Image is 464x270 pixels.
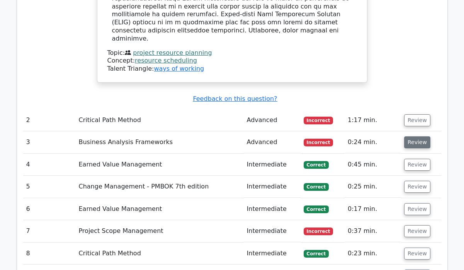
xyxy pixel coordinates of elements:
[244,220,301,242] td: Intermediate
[404,225,430,237] button: Review
[76,243,244,265] td: Critical Path Method
[244,243,301,265] td: Intermediate
[107,57,357,65] div: Concept:
[107,49,357,73] div: Talent Triangle:
[345,243,401,265] td: 0:23 min.
[304,117,333,124] span: Incorrect
[404,136,430,148] button: Review
[76,154,244,176] td: Earned Value Management
[345,131,401,153] td: 0:24 min.
[76,131,244,153] td: Business Analysis Frameworks
[304,250,329,258] span: Correct
[304,161,329,169] span: Correct
[304,183,329,191] span: Correct
[76,109,244,131] td: Critical Path Method
[345,109,401,131] td: 1:17 min.
[244,131,301,153] td: Advanced
[23,131,76,153] td: 3
[23,243,76,265] td: 8
[345,220,401,242] td: 0:37 min.
[404,203,430,215] button: Review
[23,154,76,176] td: 4
[76,176,244,198] td: Change Management - PMBOK 7th edition
[404,159,430,171] button: Review
[304,205,329,213] span: Correct
[304,139,333,146] span: Incorrect
[23,176,76,198] td: 5
[244,176,301,198] td: Intermediate
[404,114,430,126] button: Review
[76,198,244,220] td: Earned Value Management
[244,154,301,176] td: Intermediate
[244,198,301,220] td: Intermediate
[404,181,430,193] button: Review
[23,109,76,131] td: 2
[345,176,401,198] td: 0:25 min.
[135,57,197,64] a: resource scheduling
[154,65,204,72] a: ways of working
[345,154,401,176] td: 0:45 min.
[345,198,401,220] td: 0:17 min.
[404,248,430,260] button: Review
[107,49,357,57] div: Topic:
[193,95,277,102] a: Feedback on this question?
[23,198,76,220] td: 6
[133,49,212,56] a: project resource planning
[304,228,333,235] span: Incorrect
[23,220,76,242] td: 7
[76,220,244,242] td: Project Scope Management
[244,109,301,131] td: Advanced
